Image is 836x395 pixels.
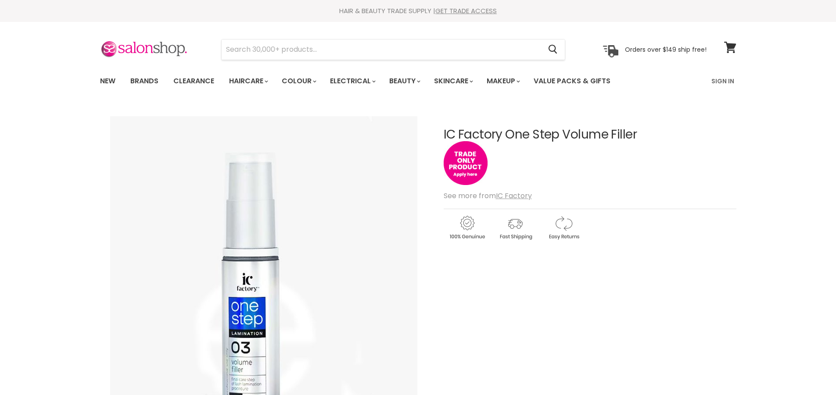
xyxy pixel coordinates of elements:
[167,72,221,90] a: Clearance
[625,45,707,53] p: Orders over $149 ship free!
[444,191,532,201] span: See more from
[323,72,381,90] a: Electrical
[89,7,747,15] div: HAIR & BEAUTY TRADE SUPPLY |
[435,6,497,15] a: GET TRADE ACCESS
[427,72,478,90] a: Skincare
[492,214,538,241] img: shipping.gif
[542,39,565,60] button: Search
[444,141,488,185] img: tradeonly_small.jpg
[93,68,662,94] ul: Main menu
[540,214,587,241] img: returns.gif
[383,72,426,90] a: Beauty
[124,72,165,90] a: Brands
[275,72,322,90] a: Colour
[496,191,532,201] a: IC Factory
[222,39,542,60] input: Search
[221,39,565,60] form: Product
[444,214,490,241] img: genuine.gif
[527,72,617,90] a: Value Packs & Gifts
[480,72,525,90] a: Makeup
[706,72,739,90] a: Sign In
[222,72,273,90] a: Haircare
[93,72,122,90] a: New
[444,128,736,142] h1: IC Factory One Step Volume Filler
[89,68,747,94] nav: Main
